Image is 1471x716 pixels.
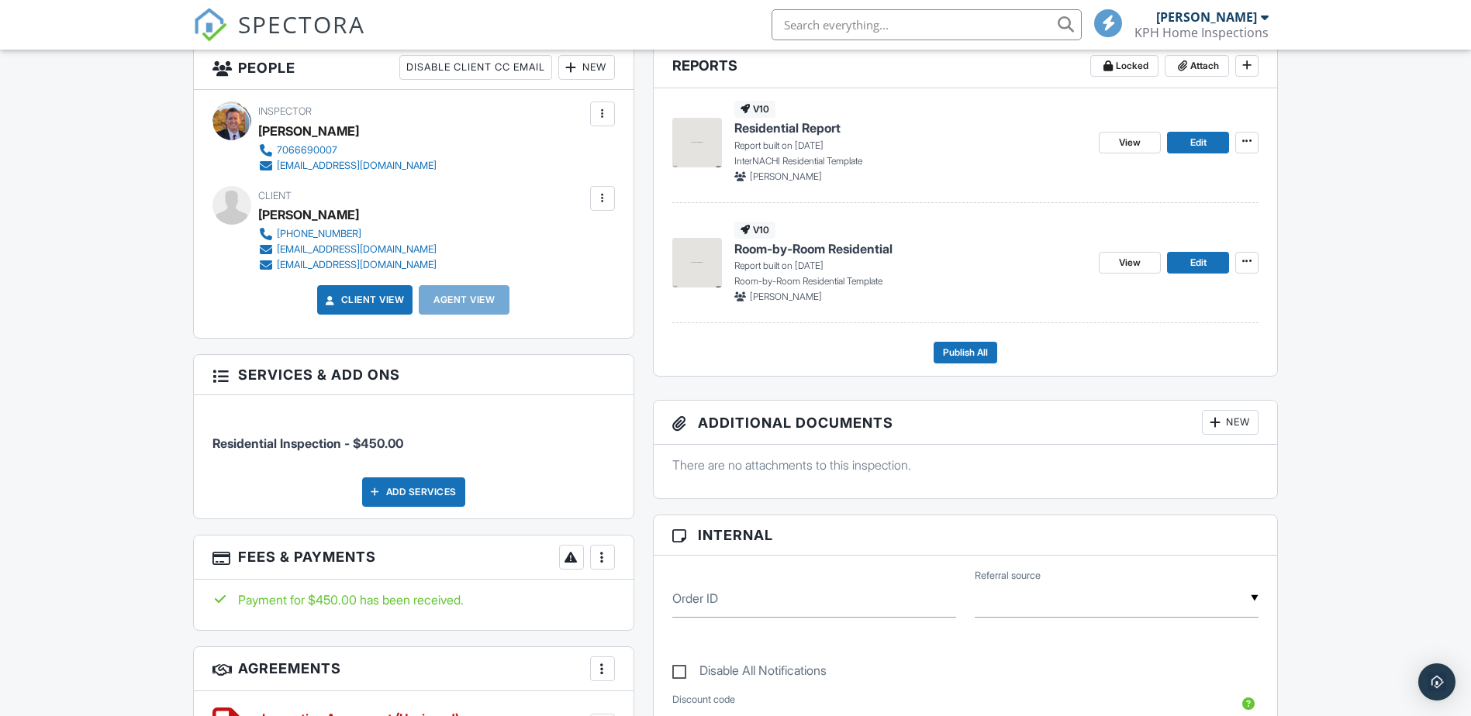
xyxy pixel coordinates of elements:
[277,144,337,157] div: 7066690007
[323,292,405,308] a: Client View
[258,105,312,117] span: Inspector
[258,119,359,143] div: [PERSON_NAME]
[277,160,437,172] div: [EMAIL_ADDRESS][DOMAIN_NAME]
[258,158,437,174] a: [EMAIL_ADDRESS][DOMAIN_NAME]
[772,9,1082,40] input: Search everything...
[558,55,615,80] div: New
[975,569,1041,583] label: Referral source
[258,143,437,158] a: 7066690007
[399,55,552,80] div: Disable Client CC Email
[654,515,1278,556] h3: Internal
[194,355,634,395] h3: Services & Add ons
[212,407,615,464] li: Service: Residential Inspection
[212,591,615,608] div: Payment for $450.00 has been received.
[258,226,437,242] a: [PHONE_NUMBER]
[258,242,437,257] a: [EMAIL_ADDRESS][DOMAIN_NAME]
[194,46,634,90] h3: People
[277,259,437,271] div: [EMAIL_ADDRESS][DOMAIN_NAME]
[362,477,465,507] div: Add Services
[194,535,634,580] h3: Fees & Payments
[1418,663,1455,701] div: Open Intercom Messenger
[672,663,827,683] label: Disable All Notifications
[238,8,365,40] span: SPECTORA
[193,21,365,53] a: SPECTORA
[193,8,227,42] img: The Best Home Inspection Software - Spectora
[258,257,437,273] a: [EMAIL_ADDRESS][DOMAIN_NAME]
[277,243,437,256] div: [EMAIL_ADDRESS][DOMAIN_NAME]
[194,647,634,691] h3: Agreements
[258,203,359,226] div: [PERSON_NAME]
[654,401,1278,445] h3: Additional Documents
[1202,410,1259,435] div: New
[1134,25,1269,40] div: KPH Home Inspections
[672,590,718,607] label: Order ID
[672,693,735,707] label: Discount code
[212,435,403,451] span: Residential Inspection - $450.00
[1156,9,1257,25] div: [PERSON_NAME]
[277,228,361,240] div: [PHONE_NUMBER]
[672,456,1259,473] p: There are no attachments to this inspection.
[258,190,292,201] span: Client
